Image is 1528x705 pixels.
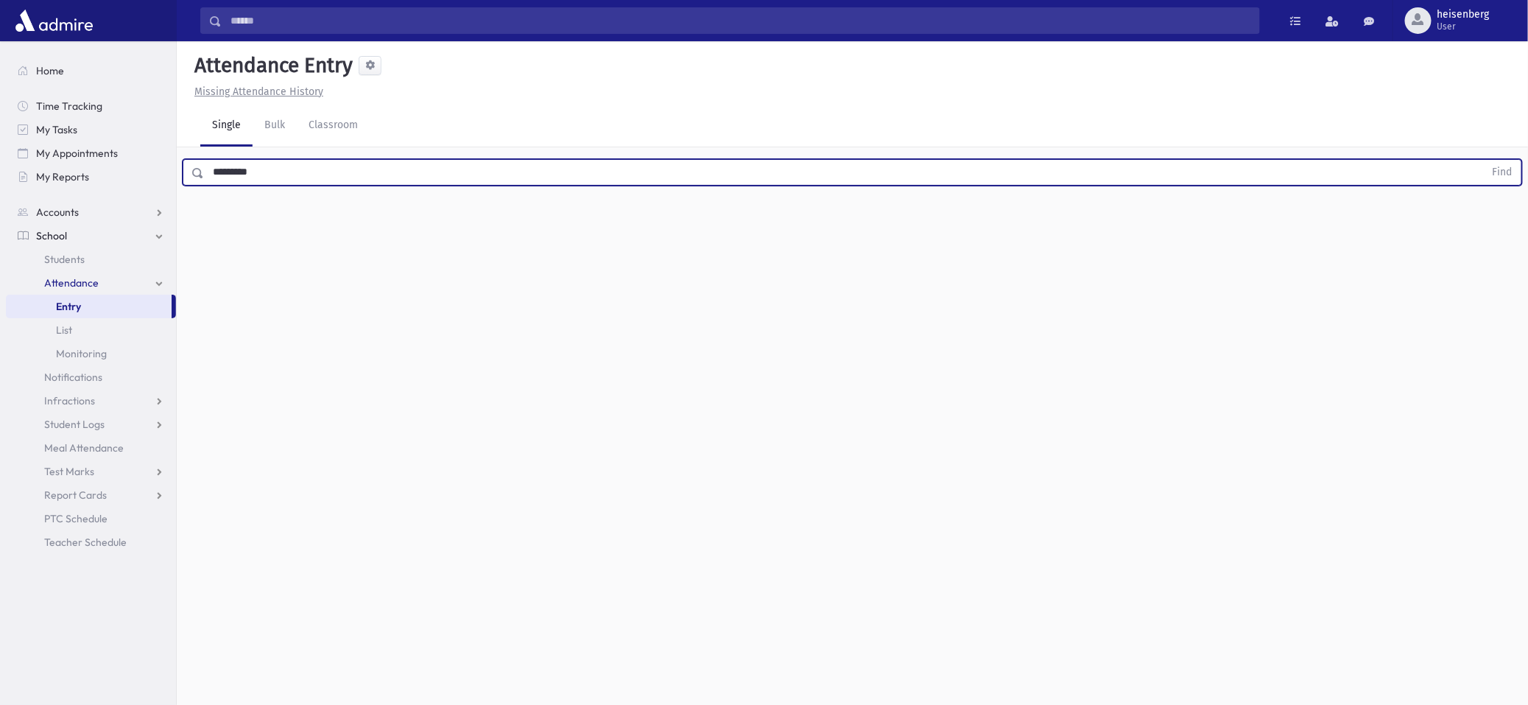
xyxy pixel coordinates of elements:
span: Report Cards [44,488,107,502]
input: Search [222,7,1259,34]
a: My Reports [6,165,176,189]
a: Monitoring [6,342,176,365]
span: Monitoring [56,347,107,360]
span: User [1437,21,1490,32]
a: My Tasks [6,118,176,141]
a: Time Tracking [6,94,176,118]
span: Home [36,64,64,77]
a: Bulk [253,105,297,147]
span: Accounts [36,206,79,219]
a: My Appointments [6,141,176,165]
span: Meal Attendance [44,441,124,455]
a: Classroom [297,105,370,147]
a: School [6,224,176,248]
span: School [36,229,67,242]
a: PTC Schedule [6,507,176,530]
a: Entry [6,295,172,318]
span: Teacher Schedule [44,536,127,549]
img: AdmirePro [12,6,96,35]
span: Entry [56,300,81,313]
a: Notifications [6,365,176,389]
a: Meal Attendance [6,436,176,460]
u: Missing Attendance History [194,85,323,98]
span: My Tasks [36,123,77,136]
a: Missing Attendance History [189,85,323,98]
a: Attendance [6,271,176,295]
span: Attendance [44,276,99,290]
span: heisenberg [1437,9,1490,21]
a: Infractions [6,389,176,413]
span: Infractions [44,394,95,407]
a: Report Cards [6,483,176,507]
a: Home [6,59,176,83]
span: List [56,323,72,337]
span: Test Marks [44,465,94,478]
a: Single [200,105,253,147]
span: PTC Schedule [44,512,108,525]
h5: Attendance Entry [189,53,353,78]
button: Find [1484,160,1521,185]
span: Time Tracking [36,99,102,113]
span: Notifications [44,371,102,384]
span: Students [44,253,85,266]
a: Test Marks [6,460,176,483]
a: Teacher Schedule [6,530,176,554]
a: Accounts [6,200,176,224]
a: List [6,318,176,342]
span: My Reports [36,170,89,183]
span: My Appointments [36,147,118,160]
a: Student Logs [6,413,176,436]
a: Students [6,248,176,271]
span: Student Logs [44,418,105,431]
